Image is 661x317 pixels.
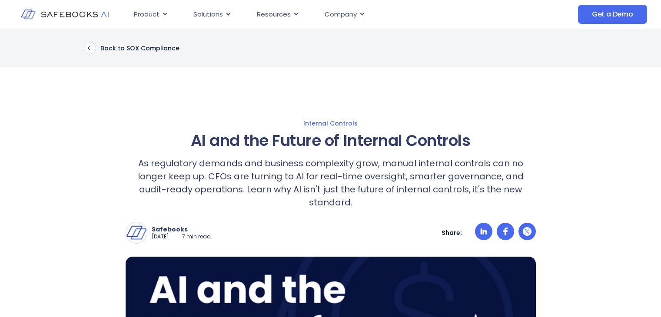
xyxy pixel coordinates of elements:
[127,6,503,23] div: Menu Toggle
[182,233,211,241] p: 7 min read
[592,10,633,19] span: Get a Demo
[257,10,291,20] span: Resources
[100,44,179,52] p: Back to SOX Compliance
[134,10,159,20] span: Product
[152,233,169,241] p: [DATE]
[126,132,536,150] h1: AI and the Future of Internal Controls
[126,222,147,243] img: Safebooks
[127,6,503,23] nav: Menu
[442,229,462,237] p: Share:
[325,10,357,20] span: Company
[40,119,621,127] a: Internal Controls
[578,5,647,24] a: Get a Demo
[126,157,536,209] p: As regulatory demands and business complexity grow, manual internal controls can no longer keep u...
[152,225,211,233] p: Safebooks
[84,42,179,54] a: Back to SOX Compliance
[193,10,223,20] span: Solutions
